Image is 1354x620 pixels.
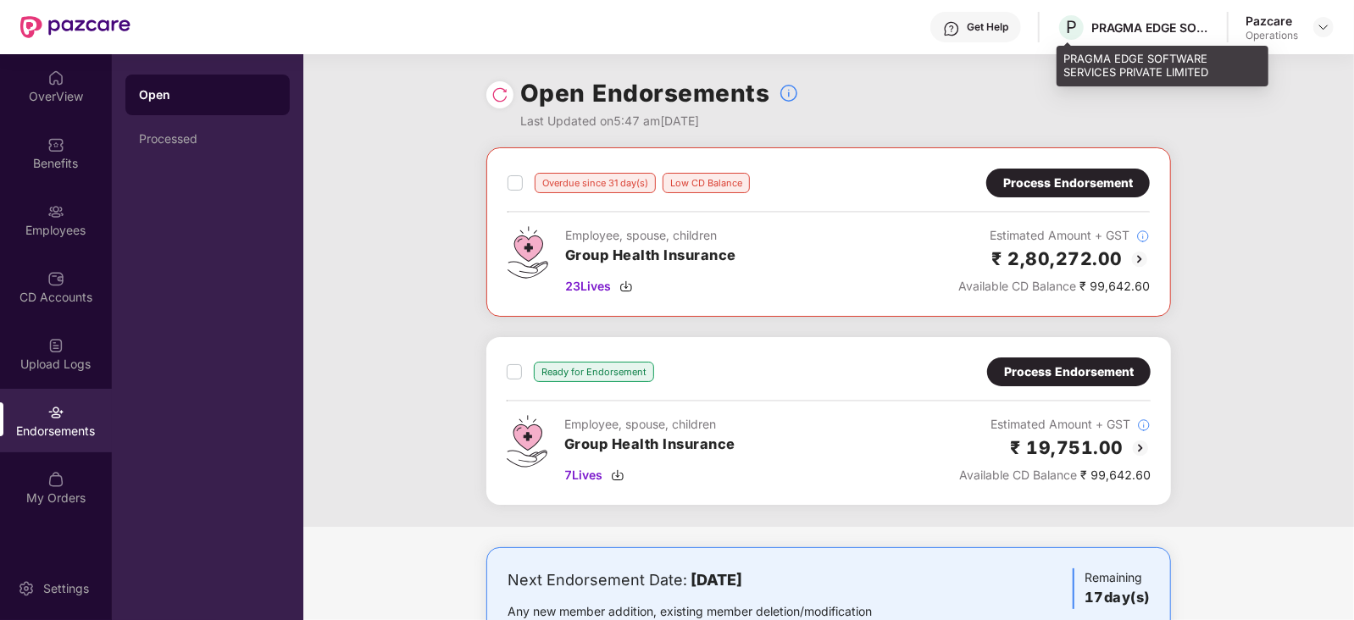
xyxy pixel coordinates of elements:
[47,404,64,421] img: svg+xml;base64,PHN2ZyBpZD0iRW5kb3JzZW1lbnRzIiB4bWxucz0iaHR0cDovL3d3dy53My5vcmcvMjAwMC9zdmciIHdpZH...
[959,415,1151,434] div: Estimated Amount + GST
[779,83,799,103] img: svg+xml;base64,PHN2ZyBpZD0iSW5mb18tXzMyeDMyIiBkYXRhLW5hbWU9IkluZm8gLSAzMngzMiIgeG1sbnM9Imh0dHA6Ly...
[958,226,1150,245] div: Estimated Amount + GST
[564,434,735,456] h3: Group Health Insurance
[535,173,656,193] div: Overdue since 31 day(s)
[564,415,735,434] div: Employee, spouse, children
[967,20,1008,34] div: Get Help
[565,277,611,296] span: 23 Lives
[943,20,960,37] img: svg+xml;base64,PHN2ZyBpZD0iSGVscC0zMngzMiIgeG1sbnM9Imh0dHA6Ly93d3cudzMub3JnLzIwMDAvc3ZnIiB3aWR0aD...
[520,75,770,112] h1: Open Endorsements
[1136,230,1150,243] img: svg+xml;base64,PHN2ZyBpZD0iSW5mb18tXzMyeDMyIiBkYXRhLW5hbWU9IkluZm8gLSAzMngzMiIgeG1sbnM9Imh0dHA6Ly...
[992,245,1124,273] h2: ₹ 2,80,272.00
[47,471,64,488] img: svg+xml;base64,PHN2ZyBpZD0iTXlfT3JkZXJzIiBkYXRhLW5hbWU9Ik15IE9yZGVycyIgeG1sbnM9Imh0dHA6Ly93d3cudz...
[565,226,736,245] div: Employee, spouse, children
[508,568,925,592] div: Next Endorsement Date:
[508,226,548,279] img: svg+xml;base64,PHN2ZyB4bWxucz0iaHR0cDovL3d3dy53My5vcmcvMjAwMC9zdmciIHdpZHRoPSI0Ny43MTQiIGhlaWdodD...
[1004,363,1134,381] div: Process Endorsement
[663,173,750,193] div: Low CD Balance
[691,571,742,589] b: [DATE]
[565,245,736,267] h3: Group Health Insurance
[47,337,64,354] img: svg+xml;base64,PHN2ZyBpZD0iVXBsb2FkX0xvZ3MiIGRhdGEtbmFtZT0iVXBsb2FkIExvZ3MiIHhtbG5zPSJodHRwOi8vd3...
[47,203,64,220] img: svg+xml;base64,PHN2ZyBpZD0iRW1wbG95ZWVzIiB4bWxucz0iaHR0cDovL3d3dy53My5vcmcvMjAwMC9zdmciIHdpZHRoPS...
[959,466,1151,484] div: ₹ 99,642.60
[958,277,1150,296] div: ₹ 99,642.60
[139,132,276,146] div: Processed
[1011,434,1124,462] h2: ₹ 19,751.00
[520,112,799,130] div: Last Updated on 5:47 am[DATE]
[47,270,64,287] img: svg+xml;base64,PHN2ZyBpZD0iQ0RfQWNjb3VudHMiIGRhdGEtbmFtZT0iQ0QgQWNjb3VudHMiIHhtbG5zPSJodHRwOi8vd3...
[611,468,624,482] img: svg+xml;base64,PHN2ZyBpZD0iRG93bmxvYWQtMzJ4MzIiIHhtbG5zPSJodHRwOi8vd3d3LnczLm9yZy8yMDAwL3N2ZyIgd2...
[18,580,35,597] img: svg+xml;base64,PHN2ZyBpZD0iU2V0dGluZy0yMHgyMCIgeG1sbnM9Imh0dHA6Ly93d3cudzMub3JnLzIwMDAvc3ZnIiB3aW...
[534,362,654,382] div: Ready for Endorsement
[959,468,1077,482] span: Available CD Balance
[1073,568,1150,609] div: Remaining
[619,280,633,293] img: svg+xml;base64,PHN2ZyBpZD0iRG93bmxvYWQtMzJ4MzIiIHhtbG5zPSJodHRwOi8vd3d3LnczLm9yZy8yMDAwL3N2ZyIgd2...
[1085,587,1150,609] h3: 17 day(s)
[1246,13,1298,29] div: Pazcare
[38,580,94,597] div: Settings
[1003,174,1133,192] div: Process Endorsement
[47,69,64,86] img: svg+xml;base64,PHN2ZyBpZD0iSG9tZSIgeG1sbnM9Imh0dHA6Ly93d3cudzMub3JnLzIwMDAvc3ZnIiB3aWR0aD0iMjAiIG...
[564,466,602,484] span: 7 Lives
[507,415,547,468] img: svg+xml;base64,PHN2ZyB4bWxucz0iaHR0cDovL3d3dy53My5vcmcvMjAwMC9zdmciIHdpZHRoPSI0Ny43MTQiIGhlaWdodD...
[491,86,508,103] img: svg+xml;base64,PHN2ZyBpZD0iUmVsb2FkLTMyeDMyIiB4bWxucz0iaHR0cDovL3d3dy53My5vcmcvMjAwMC9zdmciIHdpZH...
[1317,20,1330,34] img: svg+xml;base64,PHN2ZyBpZD0iRHJvcGRvd24tMzJ4MzIiIHhtbG5zPSJodHRwOi8vd3d3LnczLm9yZy8yMDAwL3N2ZyIgd2...
[139,86,276,103] div: Open
[1091,19,1210,36] div: PRAGMA EDGE SOFTWARE SERVICES PRIVATE LIMITED
[1137,418,1151,432] img: svg+xml;base64,PHN2ZyBpZD0iSW5mb18tXzMyeDMyIiBkYXRhLW5hbWU9IkluZm8gLSAzMngzMiIgeG1sbnM9Imh0dHA6Ly...
[958,279,1076,293] span: Available CD Balance
[1129,249,1150,269] img: svg+xml;base64,PHN2ZyBpZD0iQmFjay0yMHgyMCIgeG1sbnM9Imh0dHA6Ly93d3cudzMub3JnLzIwMDAvc3ZnIiB3aWR0aD...
[1130,438,1151,458] img: svg+xml;base64,PHN2ZyBpZD0iQmFjay0yMHgyMCIgeG1sbnM9Imh0dHA6Ly93d3cudzMub3JnLzIwMDAvc3ZnIiB3aWR0aD...
[20,16,130,38] img: New Pazcare Logo
[47,136,64,153] img: svg+xml;base64,PHN2ZyBpZD0iQmVuZWZpdHMiIHhtbG5zPSJodHRwOi8vd3d3LnczLm9yZy8yMDAwL3N2ZyIgd2lkdGg9Ij...
[1066,17,1077,37] span: P
[1246,29,1298,42] div: Operations
[1057,46,1268,86] div: PRAGMA EDGE SOFTWARE SERVICES PRIVATE LIMITED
